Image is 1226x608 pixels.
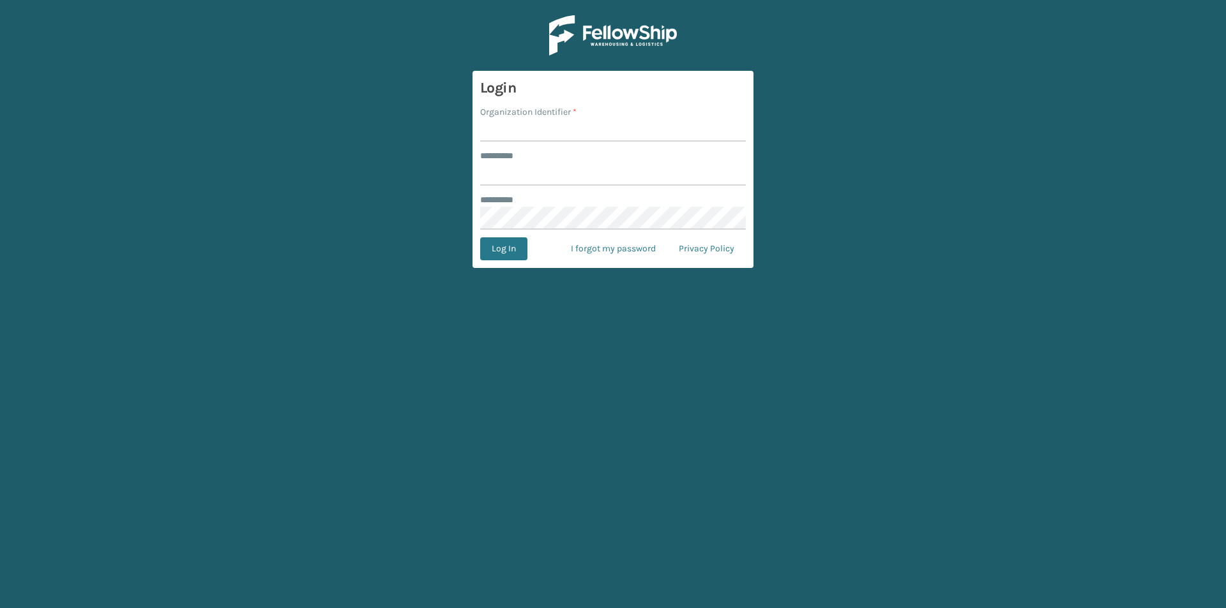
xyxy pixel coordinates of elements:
h3: Login [480,78,746,98]
a: Privacy Policy [667,237,746,260]
button: Log In [480,237,527,260]
img: Logo [549,15,677,56]
a: I forgot my password [559,237,667,260]
label: Organization Identifier [480,105,577,119]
